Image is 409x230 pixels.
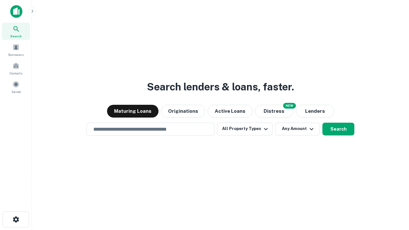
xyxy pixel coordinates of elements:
a: Contacts [2,60,30,77]
button: Lenders [296,105,334,118]
button: Active Loans [208,105,252,118]
button: Search distressed loans with lien and other non-mortgage details. [255,105,293,118]
div: NEW [283,103,296,109]
button: All Property Types [217,123,273,135]
button: Search [322,123,354,135]
button: Any Amount [275,123,320,135]
iframe: Chat Widget [377,179,409,210]
span: Saved [12,89,21,94]
span: Contacts [10,71,22,76]
span: Search [10,34,22,39]
a: Search [2,23,30,40]
span: Borrowers [8,52,24,57]
button: Originations [161,105,205,118]
a: Borrowers [2,41,30,58]
button: Maturing Loans [107,105,158,118]
img: capitalize-icon.png [10,5,22,18]
h3: Search lenders & loans, faster. [147,79,294,95]
a: Saved [2,78,30,96]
